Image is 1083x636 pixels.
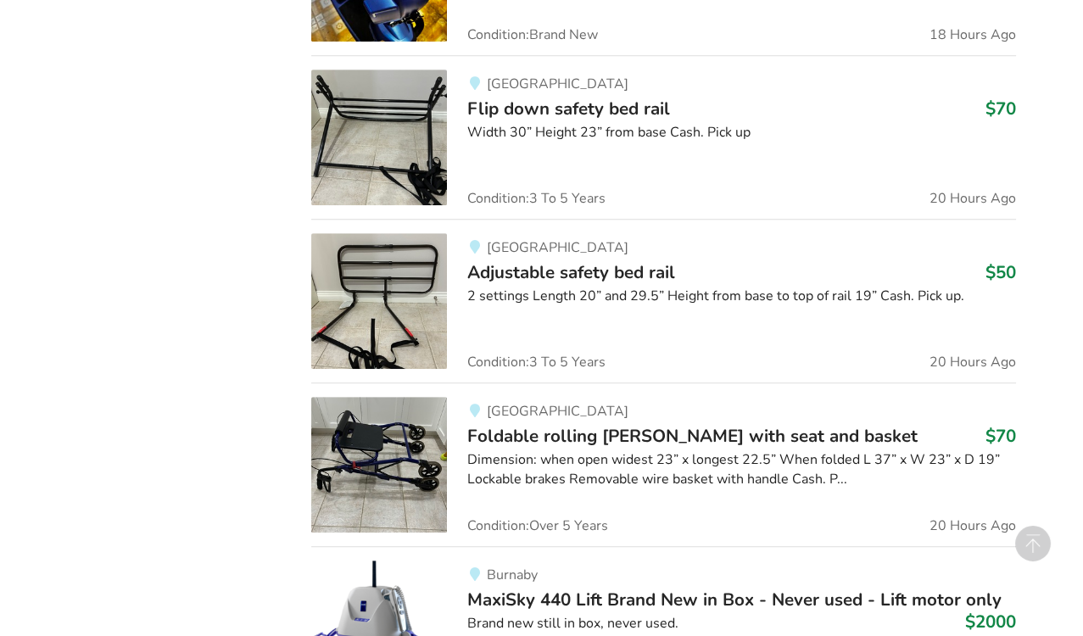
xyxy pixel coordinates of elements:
div: 2 settings Length 20” and 29.5” Height from base to top of rail 19” Cash. Pick up. [467,287,1016,306]
div: Brand new still in box, never used. [467,614,1016,633]
span: MaxiSky 440 Lift Brand New in Box - Never used - Lift motor only [467,588,1002,611]
span: 20 Hours Ago [929,355,1016,369]
span: [GEOGRAPHIC_DATA] [487,238,628,257]
span: 20 Hours Ago [929,192,1016,205]
span: Flip down safety bed rail [467,97,670,120]
a: mobility-foldable rolling walker with seat and basket[GEOGRAPHIC_DATA]Foldable rolling [PERSON_NA... [311,382,1016,546]
h3: $70 [985,425,1016,447]
h3: $2000 [965,611,1016,633]
span: Condition: 3 To 5 Years [467,355,606,369]
h3: $50 [985,261,1016,283]
h3: $70 [985,98,1016,120]
span: Condition: Over 5 Years [467,519,608,533]
img: mobility-foldable rolling walker with seat and basket [311,397,447,533]
img: bedroom equipment-flip down safety bed rail [311,70,447,205]
img: bedroom equipment-adjustable safety bed rail [311,233,447,369]
span: [GEOGRAPHIC_DATA] [487,75,628,93]
div: Dimension: when open widest 23” x longest 22.5” When folded L 37” x W 23” x D 19” Lockable brakes... [467,450,1016,489]
span: 18 Hours Ago [929,28,1016,42]
div: Width 30” Height 23” from base Cash. Pick up [467,123,1016,142]
span: 20 Hours Ago [929,519,1016,533]
span: [GEOGRAPHIC_DATA] [487,402,628,421]
span: Foldable rolling [PERSON_NAME] with seat and basket [467,424,918,448]
span: Burnaby [487,566,538,584]
span: Condition: 3 To 5 Years [467,192,606,205]
span: Adjustable safety bed rail [467,260,675,284]
span: Condition: Brand New [467,28,598,42]
a: bedroom equipment-flip down safety bed rail[GEOGRAPHIC_DATA]Flip down safety bed rail$70Width 30”... [311,55,1016,219]
a: bedroom equipment-adjustable safety bed rail [GEOGRAPHIC_DATA]Adjustable safety bed rail$502 sett... [311,219,1016,382]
